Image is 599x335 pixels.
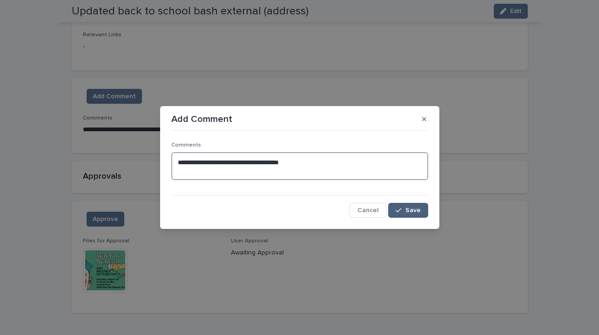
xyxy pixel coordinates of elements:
[357,207,378,214] span: Cancel
[405,207,421,214] span: Save
[350,203,386,218] button: Cancel
[388,203,428,218] button: Save
[171,142,201,148] span: Comments
[171,114,232,125] p: Add Comment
